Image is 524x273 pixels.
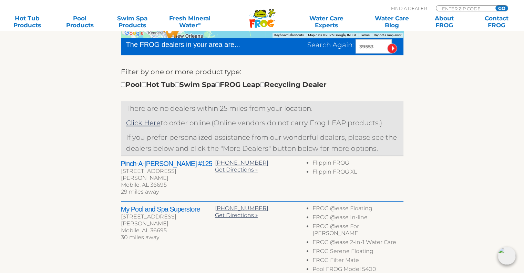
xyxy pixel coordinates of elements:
[59,15,100,29] a: PoolProducts
[112,15,153,29] a: Swim SpaProducts
[126,103,398,114] p: There are no dealers within 25 miles from your location.
[167,22,183,41] div: Leslie's Poolmart Inc # 101 - 90 miles away.
[312,205,403,214] li: FROG @ease Floating
[274,33,304,38] button: Keyboard shortcuts
[312,248,403,257] li: FROG Serene Floating
[312,159,403,168] li: Flippin FROG
[293,15,360,29] a: Water CareExperts
[312,223,403,239] li: FROG @ease For [PERSON_NAME]
[126,39,265,50] div: The FROG dealers in your area are...
[476,15,517,29] a: ContactFROG
[121,79,327,90] div: Pool Hot Tub Swim Spa FROG Leap Recycling Dealer
[121,188,159,195] span: 29 miles away
[197,21,201,26] sup: ∞
[374,33,401,37] a: Report a map error
[312,239,403,248] li: FROG @ease 2-in-1 Water Care
[121,234,159,241] span: 30 miles away
[126,117,398,128] p: (Online vendors do not carry Frog LEAP products.)
[121,227,215,234] div: Mobile, AL 36695
[121,168,215,182] div: [STREET_ADDRESS][PERSON_NAME]
[215,205,268,212] a: [PHONE_NUMBER]
[215,159,268,166] a: [PHONE_NUMBER]
[391,5,427,11] p: Find A Dealer
[308,33,356,37] span: Map data ©2025 Google, INEGI
[424,15,464,29] a: AboutFROG
[441,6,488,11] input: Zip Code Form
[121,182,215,188] div: Mobile, AL 36695
[121,205,215,213] h2: My Pool and Spa Superstore
[215,212,258,218] a: Get Directions »
[387,43,397,53] input: Submit
[121,66,241,77] label: Filter by one or more product type:
[126,132,398,154] p: If you prefer personalized assistance from our wonderful dealers, please see the dealers below an...
[307,41,354,49] span: Search Again:
[312,168,403,177] li: Flippin FROG XL
[123,29,145,38] a: Open this area in Google Maps (opens a new window)
[126,119,212,127] span: to order online.
[312,214,403,223] li: FROG @ease In-line
[360,33,370,37] a: Terms (opens in new tab)
[123,29,145,38] img: Google
[371,15,412,29] a: Water CareBlog
[7,15,48,29] a: Hot TubProducts
[126,119,161,127] a: Click Here
[215,166,258,173] a: Get Directions »
[121,213,215,227] div: [STREET_ADDRESS][PERSON_NAME]
[162,25,178,43] div: New Orleans Pool & Patio - Marrero - 96 miles away.
[121,159,215,168] h2: Pinch-A-[PERSON_NAME] #125
[164,15,215,29] a: Fresh MineralWater∞
[312,257,403,266] li: FROG Filter Mate
[495,6,508,11] input: GO
[498,247,516,265] img: openIcon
